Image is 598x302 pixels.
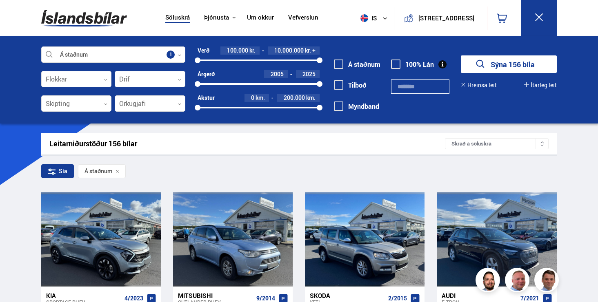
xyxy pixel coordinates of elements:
[477,269,501,293] img: nhp88E3Fdnt1Opn2.png
[520,295,539,302] span: 7/2021
[360,14,368,22] img: svg+xml;base64,PHN2ZyB4bWxucz0iaHR0cDovL3d3dy53My5vcmcvMjAwMC9zdmciIHdpZHRoPSI1MTIiIGhlaWdodD0iNT...
[249,47,256,54] span: kr.
[506,269,531,293] img: siFngHWaQ9KaOqBr.png
[256,295,275,302] span: 9/2014
[178,292,253,299] div: Mitsubishi
[251,94,254,101] span: 0
[84,168,112,174] span: Á staðnum
[49,139,445,148] div: Leitarniðurstöður 156 bílar
[391,61,434,68] label: 100% Lán
[461,55,557,73] button: Sýna 156 bíla
[442,292,517,299] div: Audi
[256,95,265,101] span: km.
[399,7,482,30] a: [STREET_ADDRESS]
[274,46,304,54] span: 10.000.000
[41,5,127,31] img: G0Ugv5HjCgRt.svg
[41,164,74,178] div: Sía
[198,95,215,101] div: Akstur
[284,94,305,101] span: 200.000
[198,71,215,77] div: Árgerð
[357,6,394,30] button: is
[204,14,229,22] button: Þjónusta
[334,103,379,110] label: Myndband
[227,46,248,54] span: 100.000
[198,47,209,54] div: Verð
[416,15,476,22] button: [STREET_ADDRESS]
[357,14,378,22] span: is
[302,70,316,78] span: 2025
[310,292,385,299] div: Skoda
[165,14,190,22] a: Söluskrá
[46,292,121,299] div: Kia
[536,269,560,293] img: FbJEzSuNWCJXmdc-.webp
[124,295,143,302] span: 4/2023
[388,295,407,302] span: 2/2015
[334,61,380,68] label: Á staðnum
[288,14,318,22] a: Vefverslun
[247,14,274,22] a: Um okkur
[312,47,316,54] span: +
[445,138,549,149] div: Skráð á söluskrá
[524,82,557,88] button: Ítarleg leit
[305,47,311,54] span: kr.
[334,82,367,89] label: Tilboð
[306,95,316,101] span: km.
[271,70,284,78] span: 2005
[461,82,497,88] button: Hreinsa leit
